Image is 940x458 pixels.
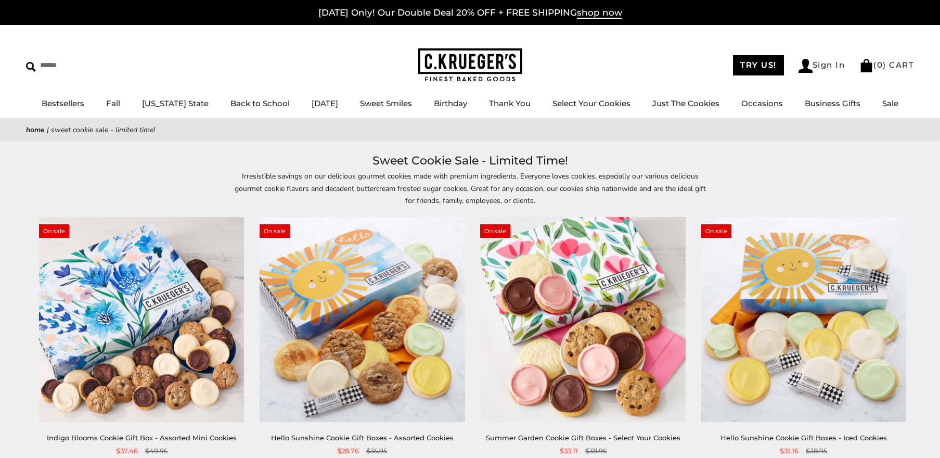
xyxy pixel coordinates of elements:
img: Hello Sunshine Cookie Gift Boxes - Iced Cookies [701,217,906,422]
img: Search [26,62,36,72]
a: Indigo Blooms Cookie Gift Box - Assorted Mini Cookies [47,434,237,442]
a: Bestsellers [42,98,84,108]
a: Sweet Smiles [360,98,412,108]
a: Thank You [489,98,531,108]
span: $38.95 [806,446,827,456]
span: 0 [877,60,883,70]
a: [DATE] [312,98,338,108]
a: Birthday [434,98,467,108]
a: Home [26,125,45,135]
span: $35.95 [366,446,387,456]
span: On sale [39,224,69,238]
p: Irresistible savings on our delicious gourmet cookies made with premium ingredients. Everyone lov... [231,170,710,206]
span: | [47,125,49,135]
img: Hello Sunshine Cookie Gift Boxes - Assorted Cookies [260,217,465,422]
img: Account [799,59,813,73]
span: $31.16 [780,446,799,456]
nav: breadcrumbs [26,124,914,136]
a: [US_STATE] State [142,98,209,108]
a: Fall [106,98,120,108]
a: Hello Sunshine Cookie Gift Boxes - Assorted Cookies [271,434,454,442]
a: Occasions [741,98,783,108]
span: $33.11 [560,446,578,456]
span: shop now [577,7,622,19]
a: Hello Sunshine Cookie Gift Boxes - Iced Cookies [720,434,887,442]
a: TRY US! [733,55,784,75]
a: Select Your Cookies [552,98,630,108]
img: Indigo Blooms Cookie Gift Box - Assorted Mini Cookies [39,217,244,422]
a: Summer Garden Cookie Gift Boxes - Select Your Cookies [486,434,680,442]
span: On sale [480,224,510,238]
img: C.KRUEGER'S [418,48,522,82]
span: $49.95 [145,446,168,456]
a: Sign In [799,59,845,73]
a: [DATE] Only! Our Double Deal 20% OFF + FREE SHIPPINGshop now [318,7,622,19]
h1: Sweet Cookie Sale - Limited Time! [42,151,898,170]
span: $28.76 [337,446,359,456]
img: Bag [859,59,873,72]
a: Sale [882,98,898,108]
a: Back to School [230,98,290,108]
span: $37.46 [116,446,138,456]
a: (0) CART [859,60,914,70]
span: On sale [260,224,290,238]
a: Business Gifts [805,98,860,108]
span: $38.95 [585,446,607,456]
span: On sale [701,224,731,238]
a: Just The Cookies [652,98,719,108]
input: Search [26,57,150,73]
span: Sweet Cookie Sale - Limited Time! [51,125,155,135]
img: Summer Garden Cookie Gift Boxes - Select Your Cookies [480,217,685,422]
